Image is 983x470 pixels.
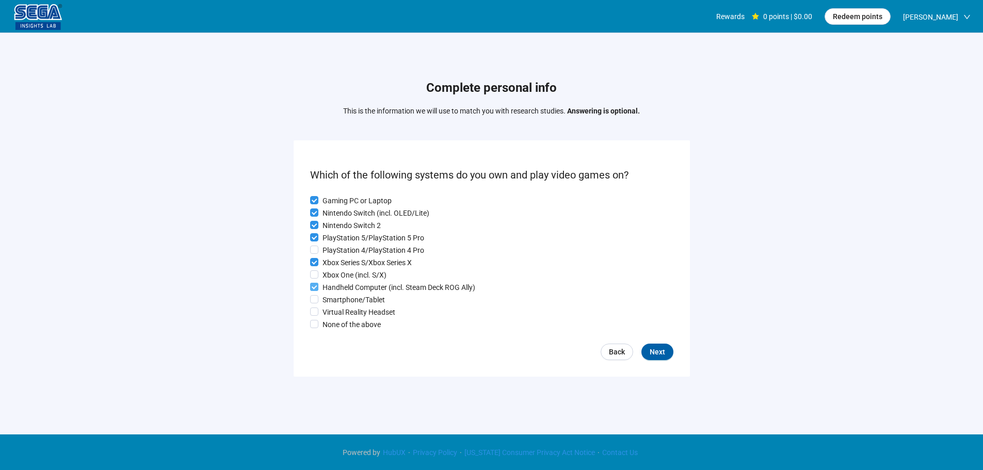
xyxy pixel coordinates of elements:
span: Powered by [343,448,380,457]
p: Which of the following systems do you own and play video games on? [310,167,673,183]
p: Virtual Reality Headset [323,306,395,318]
p: Xbox One (incl. S/X) [323,269,386,281]
span: [PERSON_NAME] [903,1,958,34]
p: None of the above [323,319,381,330]
p: Nintendo Switch 2 [323,220,381,231]
div: · · · [343,447,640,458]
button: Next [641,344,673,360]
p: Gaming PC or Laptop [323,195,392,206]
a: [US_STATE] Consumer Privacy Act Notice [462,448,598,457]
span: Back [609,346,625,358]
p: Nintendo Switch (incl. OLED/Lite) [323,207,429,219]
a: Back [601,344,633,360]
a: Contact Us [600,448,640,457]
h1: Complete personal info [343,78,640,98]
span: Redeem points [833,11,882,22]
button: Redeem points [825,8,891,25]
span: down [963,13,971,21]
a: Privacy Policy [410,448,460,457]
p: PlayStation 5/PlayStation 5 Pro [323,232,424,244]
span: Next [650,346,665,358]
strong: Answering is optional. [567,107,640,115]
p: This is the information we will use to match you with research studies. [343,105,640,117]
p: PlayStation 4/PlayStation 4 Pro [323,245,424,256]
p: Smartphone/Tablet [323,294,385,305]
span: star [752,13,759,20]
p: Handheld Computer (incl. Steam Deck ROG Ally) [323,282,475,293]
p: Xbox Series S/Xbox Series X [323,257,412,268]
a: HubUX [380,448,408,457]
